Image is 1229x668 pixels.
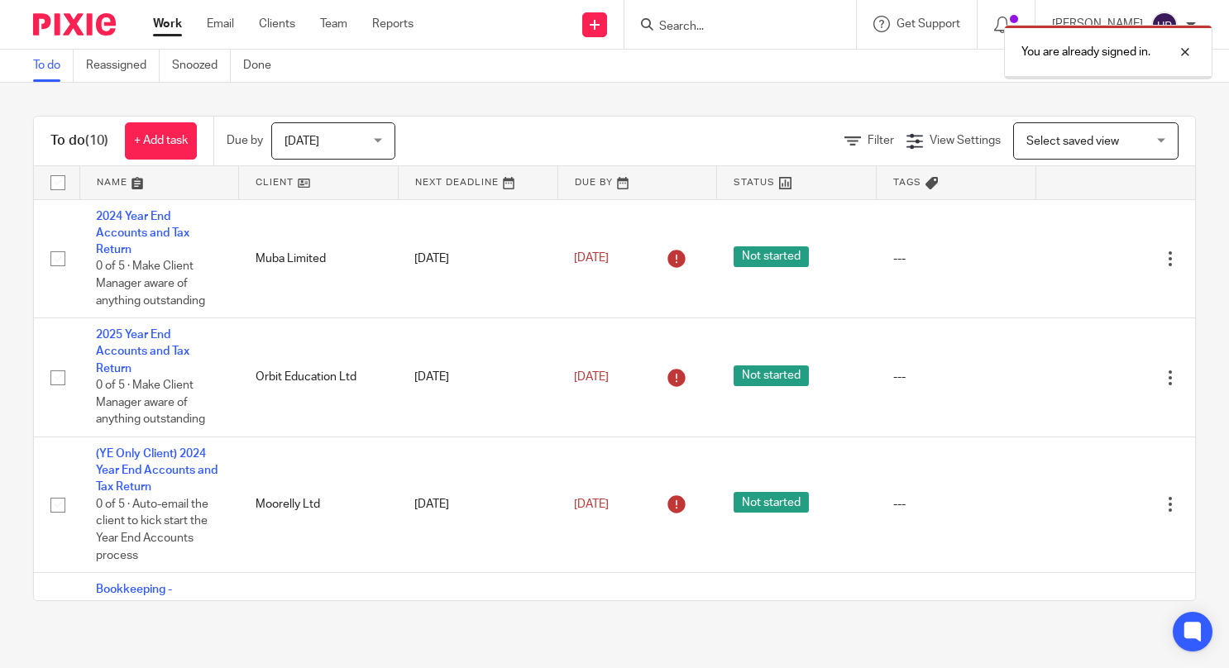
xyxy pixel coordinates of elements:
[239,437,399,572] td: Moorelly Ltd
[893,250,1020,267] div: ---
[893,496,1020,513] div: ---
[398,318,557,437] td: [DATE]
[96,499,208,561] span: 0 of 5 · Auto-email the client to kick start the Year End Accounts process
[172,50,231,82] a: Snoozed
[574,499,609,510] span: [DATE]
[893,369,1020,385] div: ---
[734,365,809,386] span: Not started
[1151,12,1178,38] img: svg%3E
[372,16,414,32] a: Reports
[734,246,809,267] span: Not started
[96,448,218,494] a: (YE Only Client) 2024 Year End Accounts and Tax Return
[285,136,319,147] span: [DATE]
[239,573,399,658] td: Bibowines Limited
[96,211,189,256] a: 2024 Year End Accounts and Tax Return
[259,16,295,32] a: Clients
[33,50,74,82] a: To do
[398,573,557,658] td: [DATE]
[207,16,234,32] a: Email
[239,199,399,318] td: Muba Limited
[930,135,1001,146] span: View Settings
[86,50,160,82] a: Reassigned
[85,134,108,147] span: (10)
[398,437,557,572] td: [DATE]
[1021,44,1150,60] p: You are already signed in.
[243,50,284,82] a: Done
[893,178,921,187] span: Tags
[574,253,609,265] span: [DATE]
[33,13,116,36] img: Pixie
[50,132,108,150] h1: To do
[227,132,263,149] p: Due by
[868,135,894,146] span: Filter
[96,584,172,612] a: Bookkeeping - Automated
[320,16,347,32] a: Team
[574,371,609,383] span: [DATE]
[239,318,399,437] td: Orbit Education Ltd
[734,492,809,513] span: Not started
[398,199,557,318] td: [DATE]
[96,379,205,425] span: 0 of 5 · Make Client Manager aware of anything outstanding
[96,329,189,375] a: 2025 Year End Accounts and Tax Return
[96,261,205,307] span: 0 of 5 · Make Client Manager aware of anything outstanding
[153,16,182,32] a: Work
[125,122,197,160] a: + Add task
[1026,136,1119,147] span: Select saved view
